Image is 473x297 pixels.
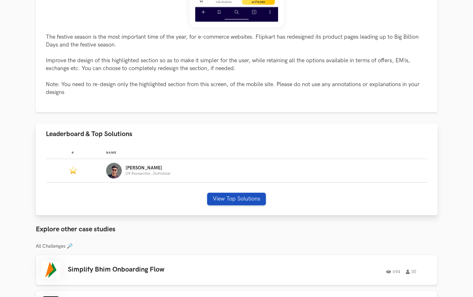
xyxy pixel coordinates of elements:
[406,270,416,274] span: 30
[36,244,438,249] h3: All Challenges 🔎
[36,255,438,285] a: Simplify Bhim Onboarding Flow69430
[126,172,171,176] p: UX Researcher, JioHotstar
[68,266,246,274] h3: Simplify Bhim Onboarding Flow
[46,33,427,96] p: The festive season is the most important time of the year, for e-commerce websites. Flipkart has ...
[386,270,400,274] span: 694
[126,166,171,171] p: [PERSON_NAME]
[36,124,438,144] button: Leaderboard & Top Solutions
[106,163,122,179] img: Profile photo
[36,144,438,215] div: Leaderboard & Top Solutions
[46,130,132,138] span: Leaderboard & Top Solutions
[207,193,266,205] button: View Top Solutions
[106,151,116,155] span: Name
[69,166,77,174] img: Featured
[46,146,427,183] table: Leaderboard
[36,225,438,234] h3: Explore other case studies
[72,151,74,155] span: #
